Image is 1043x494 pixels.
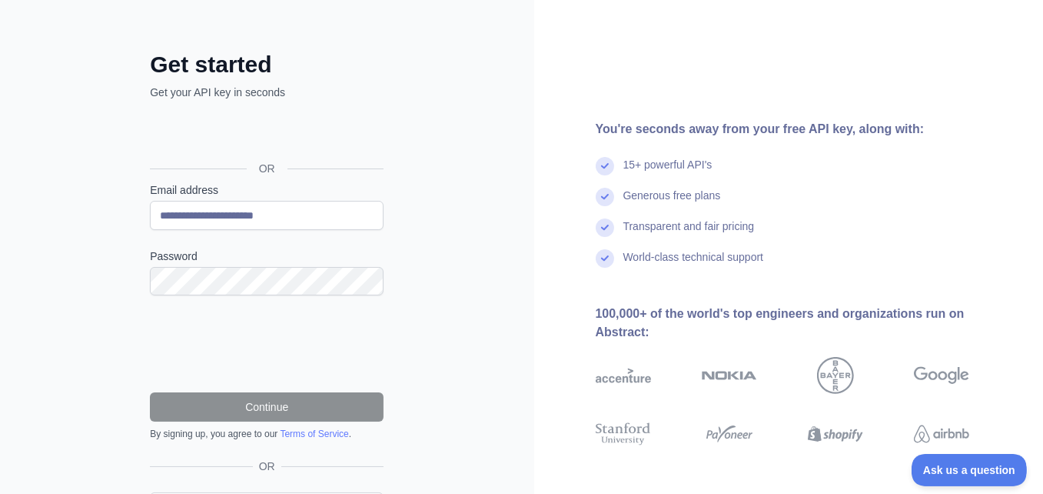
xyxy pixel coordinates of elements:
[596,357,651,394] img: accenture
[702,357,757,394] img: nokia
[623,157,712,188] div: 15+ powerful API's
[150,85,384,100] p: Get your API key in seconds
[253,459,281,474] span: OR
[596,420,651,448] img: stanford university
[596,249,614,268] img: check mark
[817,357,854,394] img: bayer
[150,392,384,422] button: Continue
[596,157,614,175] img: check mark
[912,454,1028,486] iframe: Toggle Customer Support
[150,182,384,198] label: Email address
[596,188,614,206] img: check mark
[142,117,388,151] iframe: Sign in with Google Button
[623,188,721,219] div: Generous free plans
[596,120,1019,139] div: You're seconds away from your free API key, along with:
[914,357,969,394] img: google
[702,420,757,448] img: payoneer
[247,161,287,176] span: OR
[596,305,1019,342] div: 100,000+ of the world's top engineers and organizations run on Abstract:
[623,219,755,249] div: Transparent and fair pricing
[914,420,969,448] img: airbnb
[623,249,764,280] div: World-class technical support
[150,51,384,78] h2: Get started
[150,314,384,374] iframe: reCAPTCHA
[150,249,384,264] label: Password
[808,420,863,448] img: shopify
[596,219,614,237] img: check mark
[150,428,384,440] div: By signing up, you agree to our .
[280,429,348,439] a: Terms of Service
